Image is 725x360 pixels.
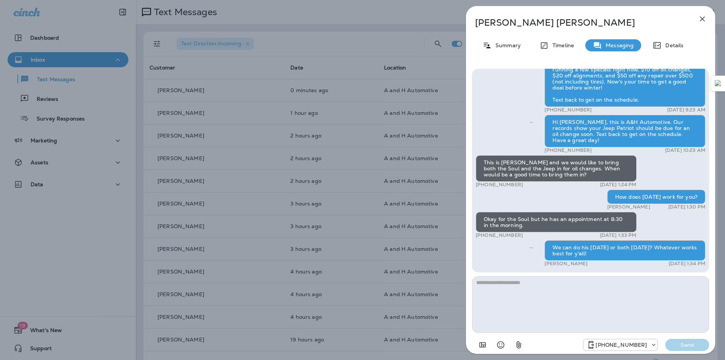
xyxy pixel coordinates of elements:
[607,190,705,204] div: How does [DATE] work for you?
[595,342,647,348] p: [PHONE_NUMBER]
[715,80,722,87] img: Detect Auto
[492,42,521,48] p: Summary
[667,107,705,113] p: [DATE] 9:23 AM
[493,337,508,352] button: Select an emoji
[600,232,637,238] p: [DATE] 1:33 PM
[669,261,705,267] p: [DATE] 1:34 PM
[476,182,523,188] p: [PHONE_NUMBER]
[583,340,657,349] div: +1 (405) 873-8731
[529,244,533,250] span: Sent
[475,337,490,352] button: Add in a premade template
[662,42,683,48] p: Details
[668,204,705,210] p: [DATE] 1:30 PM
[665,147,705,153] p: [DATE] 10:23 AM
[476,232,523,238] p: [PHONE_NUMBER]
[545,240,705,261] div: We can do his [DATE] or both [DATE]? Whatever works best for y'all!
[476,155,637,182] div: This is [PERSON_NAME] and we would like to bring both the Soul and the Jeep in for oil changes. W...
[529,118,533,125] span: Sent
[607,204,650,210] p: [PERSON_NAME]
[475,17,681,28] p: [PERSON_NAME] [PERSON_NAME]
[545,107,592,113] p: [PHONE_NUMBER]
[476,212,637,232] div: Okay for the Soul but he has an appointment at 8:30 in the morning.
[602,42,634,48] p: Messaging
[600,182,637,188] p: [DATE] 1:24 PM
[549,42,574,48] p: Timeline
[545,50,705,107] div: Hey [PERSON_NAME], it's [PERSON_NAME] at A&H Automotive. Just wanted to let you know we're runnin...
[545,261,588,267] p: [PERSON_NAME]
[545,147,592,153] p: [PHONE_NUMBER]
[545,115,705,147] div: Hi [PERSON_NAME], this is A&H Automotive. Our records show your Jeep Patriot should be due for an...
